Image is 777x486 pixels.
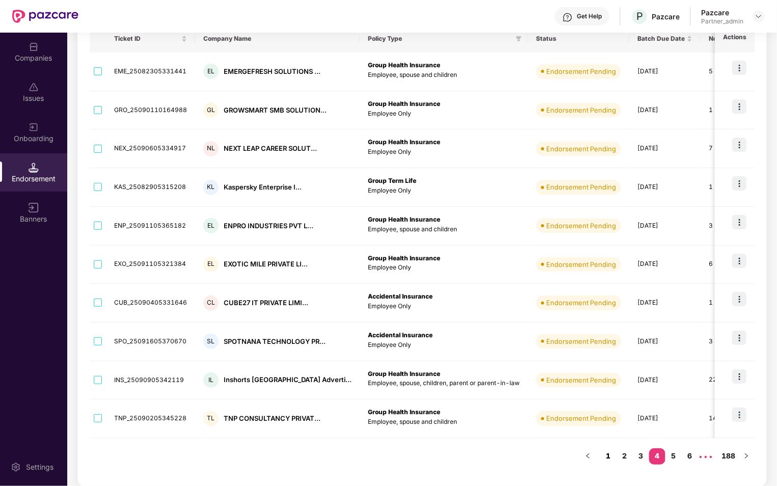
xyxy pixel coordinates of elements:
[629,91,701,130] td: [DATE]
[203,334,219,349] div: SL
[368,35,512,43] span: Policy Type
[106,129,195,168] td: NEX_25090605334917
[224,105,327,115] div: GROWSMART SMB SOLUTION...
[629,246,701,284] td: [DATE]
[682,448,698,464] a: 6
[224,67,320,76] div: EMERGEFRESH SOLUTIONS ...
[114,35,179,43] span: Ticket ID
[577,12,602,20] div: Get Help
[715,25,755,52] th: Actions
[203,141,219,156] div: NL
[546,105,616,115] div: Endorsement Pending
[732,369,746,384] img: icon
[629,168,701,207] td: [DATE]
[106,25,195,52] th: Ticket ID
[633,448,649,465] li: 3
[106,168,195,207] td: KAS_25082905315208
[629,399,701,438] td: [DATE]
[580,448,596,465] li: Previous Page
[709,259,744,269] div: 6
[203,218,219,233] div: EL
[203,372,219,388] div: IL
[629,322,701,361] td: [DATE]
[633,448,649,464] a: 3
[368,292,433,300] b: Accidental Insurance
[743,453,749,459] span: right
[698,448,714,465] li: Next 5 Pages
[106,207,195,246] td: ENP_25091105365182
[629,129,701,168] td: [DATE]
[203,411,219,426] div: TL
[637,35,685,43] span: Batch Due Date
[732,61,746,75] img: icon
[732,99,746,114] img: icon
[106,91,195,130] td: GRO_25090110164988
[709,182,744,192] div: 1
[546,336,616,346] div: Endorsement Pending
[106,52,195,91] td: EME_25082305331441
[368,302,520,311] p: Employee Only
[629,52,701,91] td: [DATE]
[224,414,320,423] div: TNP CONSULTANCY PRIVAT...
[546,259,616,269] div: Endorsement Pending
[368,61,440,69] b: Group Health Insurance
[368,254,440,262] b: Group Health Insurance
[718,448,738,464] a: 188
[368,417,520,427] p: Employee, spouse and children
[652,12,680,21] div: Pazcare
[585,453,591,459] span: left
[718,448,738,465] li: 188
[600,448,617,465] li: 1
[203,102,219,118] div: GL
[368,379,520,388] p: Employee, spouse, children, parent or parent-in-law
[29,163,39,173] img: svg+xml;base64,PHN2ZyB3aWR0aD0iMTQuNSIgaGVpZ2h0PSIxNC41IiB2aWV3Qm94PSIwIDAgMTYgMTYiIGZpbGw9Im5vbm...
[665,448,682,465] li: 5
[709,221,744,231] div: 3
[629,25,701,52] th: Batch Due Date
[546,182,616,192] div: Endorsement Pending
[709,67,744,76] div: 5
[617,448,633,465] li: 2
[368,263,520,273] p: Employee Only
[203,257,219,272] div: EL
[528,25,629,52] th: Status
[203,64,219,79] div: EL
[617,448,633,464] a: 2
[698,448,714,465] span: •••
[546,221,616,231] div: Endorsement Pending
[224,182,302,192] div: Kaspersky Enterprise I...
[224,375,352,385] div: Inshorts [GEOGRAPHIC_DATA] Adverti...
[701,25,753,52] th: No. Of Lives
[546,298,616,308] div: Endorsement Pending
[732,254,746,268] img: icon
[562,12,573,22] img: svg+xml;base64,PHN2ZyBpZD0iSGVscC0zMngzMiIgeG1sbnM9Imh0dHA6Ly93d3cudzMub3JnLzIwMDAvc3ZnIiB3aWR0aD...
[546,144,616,154] div: Endorsement Pending
[368,370,440,377] b: Group Health Insurance
[224,337,326,346] div: SPOTNANA TECHNOLOGY PR...
[514,33,524,45] span: filter
[709,337,744,346] div: 3
[224,221,313,231] div: ENPRO INDUSTRIES PVT L...
[368,147,520,157] p: Employee Only
[755,12,763,20] img: svg+xml;base64,PHN2ZyBpZD0iRHJvcGRvd24tMzJ4MzIiIHhtbG5zPSJodHRwOi8vd3d3LnczLm9yZy8yMDAwL3N2ZyIgd2...
[224,144,317,153] div: NEXT LEAP CAREER SOLUT...
[224,298,308,308] div: CUBE27 IT PRIVATE LIMI...
[203,295,219,311] div: CL
[368,109,520,119] p: Employee Only
[368,177,416,184] b: Group Term Life
[665,448,682,464] a: 5
[732,292,746,306] img: icon
[106,322,195,361] td: SPO_25091605370670
[709,105,744,115] div: 1
[629,284,701,322] td: [DATE]
[224,259,308,269] div: EXOTIC MILE PRIVATE LI...
[546,375,616,385] div: Endorsement Pending
[23,462,57,472] div: Settings
[629,361,701,400] td: [DATE]
[29,82,39,92] img: svg+xml;base64,PHN2ZyBpZD0iSXNzdWVzX2Rpc2FibGVkIiB4bWxucz0iaHR0cDovL3d3dy53My5vcmcvMjAwMC9zdmciIH...
[649,448,665,465] li: 4
[636,10,643,22] span: P
[709,414,744,423] div: 14
[701,8,743,17] div: Pazcare
[195,25,360,52] th: Company Name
